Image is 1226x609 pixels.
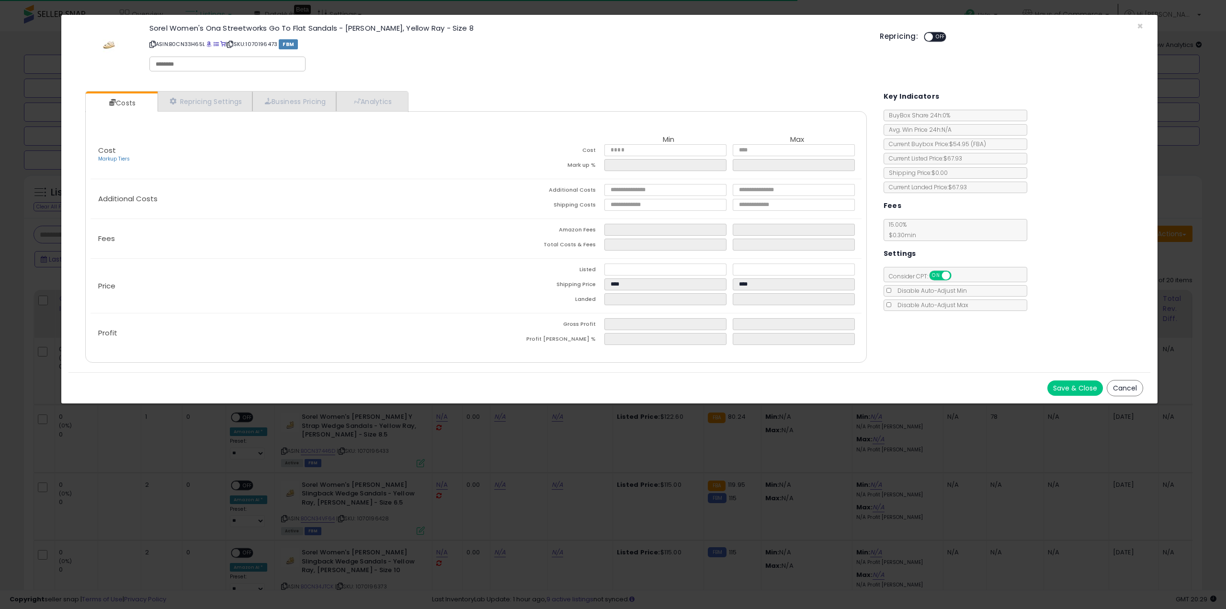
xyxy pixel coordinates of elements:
td: Landed [476,293,604,308]
a: Markup Tiers [98,155,130,162]
span: FBM [279,39,298,49]
span: Disable Auto-Adjust Min [893,287,967,295]
span: × [1137,19,1143,33]
p: Profit [91,329,476,337]
a: Costs [86,93,157,113]
span: $54.95 [949,140,986,148]
td: Profit [PERSON_NAME] % [476,333,604,348]
span: 15.00 % [884,220,916,239]
button: Cancel [1107,380,1143,396]
h5: Fees [884,200,902,212]
a: All offer listings [214,40,219,48]
th: Min [604,136,733,144]
a: Your listing only [220,40,226,48]
a: BuyBox page [206,40,212,48]
p: Additional Costs [91,195,476,203]
td: Shipping Price [476,278,604,293]
h5: Key Indicators [884,91,940,103]
td: Amazon Fees [476,224,604,239]
h5: Repricing: [880,33,918,40]
img: 21eqvxI796L._SL60_.jpg [95,24,123,53]
span: ON [930,272,942,280]
span: OFF [933,33,948,41]
h3: Sorel Women's Ona Streetworks Go To Flat Sandals - [PERSON_NAME], Yellow Ray - Size 8 [149,24,865,32]
a: Analytics [336,92,407,111]
p: Price [91,282,476,290]
span: Disable Auto-Adjust Max [893,301,968,309]
a: Business Pricing [252,92,336,111]
p: Fees [91,235,476,242]
span: OFF [950,272,965,280]
span: Current Listed Price: $67.93 [884,154,962,162]
td: Additional Costs [476,184,604,199]
td: Shipping Costs [476,199,604,214]
h5: Settings [884,248,916,260]
span: Avg. Win Price 24h: N/A [884,126,952,134]
span: Consider CPT: [884,272,964,280]
span: Current Buybox Price: [884,140,986,148]
td: Gross Profit [476,318,604,333]
p: ASIN: B0CN33H65L | SKU: 1070196473 [149,36,865,52]
span: ( FBA ) [971,140,986,148]
p: Cost [91,147,476,163]
span: Shipping Price: $0.00 [884,169,948,177]
td: Total Costs & Fees [476,239,604,253]
th: Max [733,136,861,144]
td: Listed [476,264,604,278]
button: Save & Close [1047,380,1103,396]
td: Cost [476,144,604,159]
span: BuyBox Share 24h: 0% [884,111,950,119]
a: Repricing Settings [158,92,252,111]
span: Current Landed Price: $67.93 [884,183,967,191]
td: Mark up % [476,159,604,174]
span: $0.30 min [884,231,916,239]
